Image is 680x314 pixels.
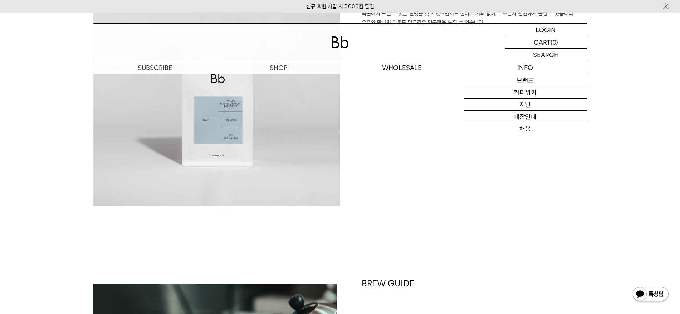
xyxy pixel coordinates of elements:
[217,61,340,74] a: SHOP
[464,111,587,123] a: 매장안내
[505,24,587,36] a: LOGIN
[533,49,559,61] p: SEARCH
[306,3,374,10] a: 신규 회원 가입 시 3,000원 할인
[464,61,587,74] p: INFO
[551,36,558,48] p: (0)
[505,36,587,49] a: CART (0)
[93,61,217,74] a: SUBSCRIBE
[464,123,587,135] a: 채용
[464,74,587,86] a: 브랜드
[340,61,464,74] p: WHOLESALE
[332,36,349,48] img: 로고
[534,36,551,48] p: CART
[464,86,587,99] a: 커피위키
[632,286,669,303] img: 카카오톡 채널 1:1 채팅 버튼
[464,99,587,111] a: 저널
[535,24,556,36] p: LOGIN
